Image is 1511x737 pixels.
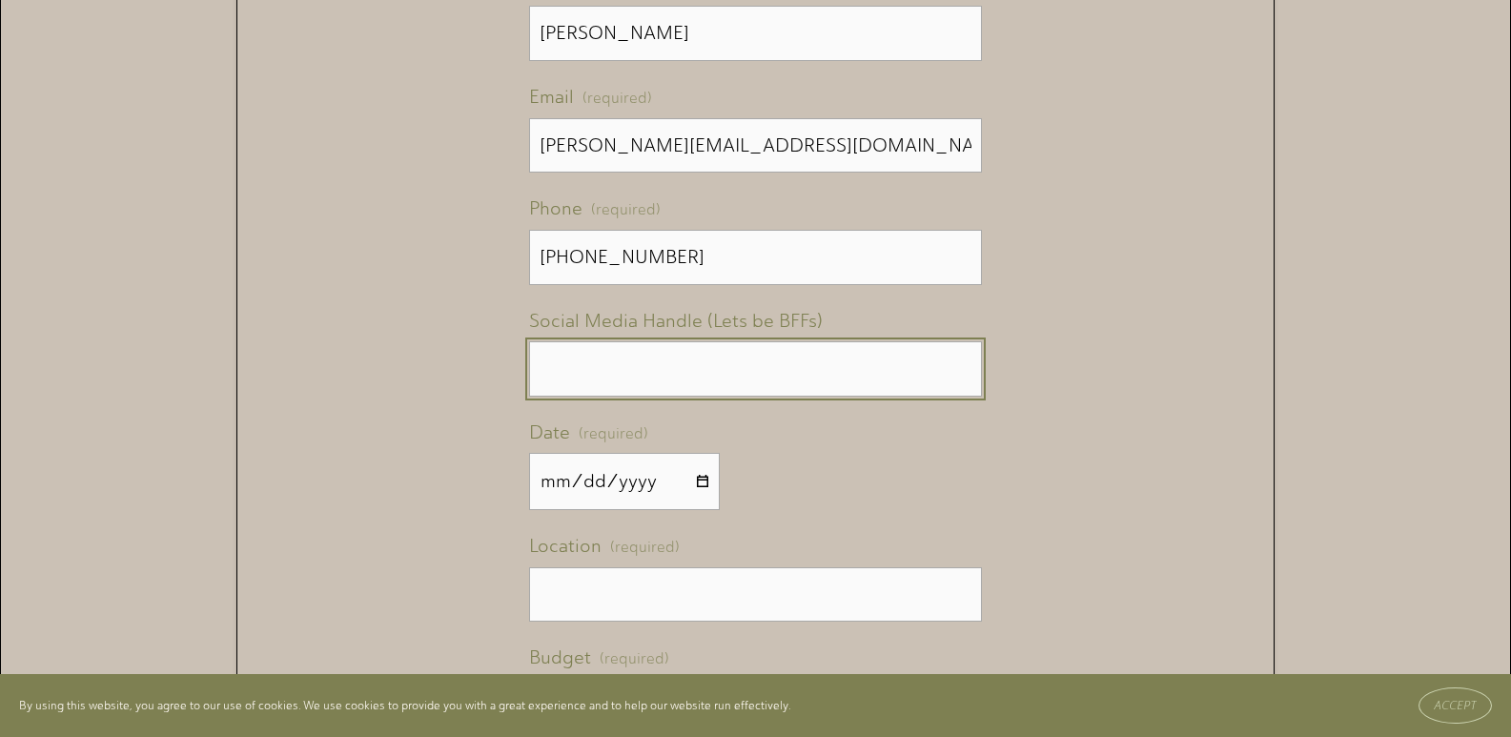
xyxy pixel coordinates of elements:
[582,85,652,113] span: (required)
[579,420,648,448] span: (required)
[591,202,661,217] span: (required)
[600,645,669,673] span: (required)
[529,304,823,338] span: Social Media Handle (Lets be BFFs)
[529,192,582,226] span: Phone
[19,695,791,716] p: By using this website, you agree to our use of cookies. We use cookies to provide you with a grea...
[1434,699,1477,712] span: Accept
[1419,687,1492,724] button: Accept
[529,416,570,450] span: Date
[529,641,591,675] span: Budget
[610,534,680,562] span: (required)
[529,80,574,114] span: Email
[529,529,602,563] span: Location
